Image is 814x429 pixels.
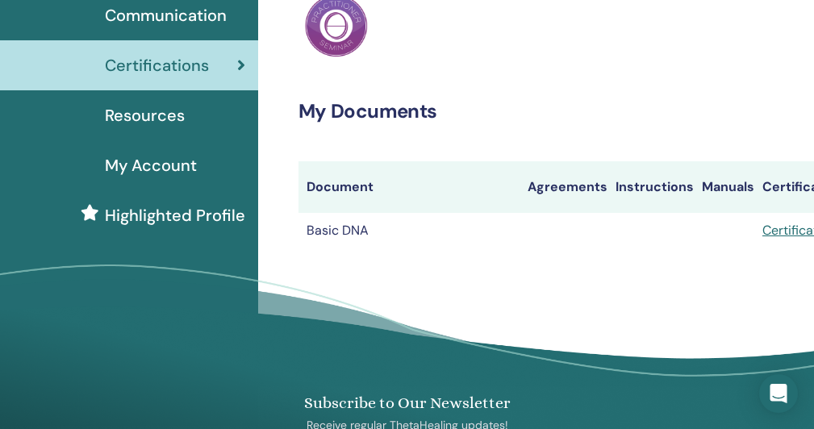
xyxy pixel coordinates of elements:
[105,53,209,77] span: Certifications
[221,394,594,412] h4: Subscribe to Our Newsletter
[105,153,197,177] span: My Account
[607,161,694,213] th: Instructions
[105,3,227,27] span: Communication
[759,374,798,413] div: Open Intercom Messenger
[520,161,607,213] th: Agreements
[298,213,520,248] td: Basic DNA
[298,161,520,213] th: Document
[105,103,185,127] span: Resources
[694,161,754,213] th: Manuals
[105,203,245,227] span: Highlighted Profile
